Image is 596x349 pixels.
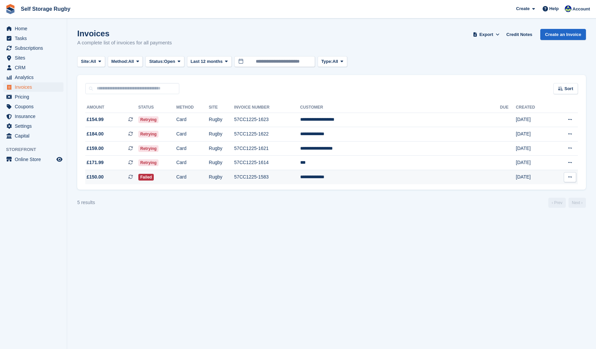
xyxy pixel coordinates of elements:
[77,29,172,38] h1: Invoices
[145,56,184,67] button: Status: Open
[176,127,209,142] td: Card
[15,34,55,43] span: Tasks
[516,5,530,12] span: Create
[138,102,176,113] th: Status
[6,146,67,153] span: Storefront
[77,56,105,67] button: Site: All
[187,56,232,67] button: Last 12 months
[176,156,209,170] td: Card
[209,141,234,156] td: Rugby
[564,85,573,92] span: Sort
[108,56,143,67] button: Method: All
[81,58,90,65] span: Site:
[15,92,55,102] span: Pricing
[15,73,55,82] span: Analytics
[15,112,55,121] span: Insurance
[3,155,63,164] a: menu
[176,113,209,127] td: Card
[516,102,552,113] th: Created
[568,198,586,208] a: Next
[3,82,63,92] a: menu
[209,127,234,142] td: Rugby
[234,141,300,156] td: 57CC1225-1621
[3,121,63,131] a: menu
[18,3,73,14] a: Self Storage Rugby
[87,159,104,166] span: £171.99
[572,6,590,12] span: Account
[540,29,586,40] a: Create an Invoice
[5,4,15,14] img: stora-icon-8386f47178a22dfd0bd8f6a31ec36ba5ce8667c1dd55bd0f319d3a0aa187defe.svg
[516,127,552,142] td: [DATE]
[3,131,63,141] a: menu
[138,145,159,152] span: Retrying
[504,29,535,40] a: Credit Notes
[90,58,96,65] span: All
[15,82,55,92] span: Invoices
[85,102,138,113] th: Amount
[15,24,55,33] span: Home
[15,63,55,72] span: CRM
[164,58,175,65] span: Open
[77,199,95,206] div: 5 results
[516,113,552,127] td: [DATE]
[15,102,55,111] span: Coupons
[138,131,159,138] span: Retrying
[87,130,104,138] span: £184.00
[111,58,129,65] span: Method:
[176,170,209,184] td: Card
[176,141,209,156] td: Card
[500,102,516,113] th: Due
[87,116,104,123] span: £154.99
[15,155,55,164] span: Online Store
[318,56,347,67] button: Type: All
[176,102,209,113] th: Method
[3,102,63,111] a: menu
[138,116,159,123] span: Retrying
[149,58,164,65] span: Status:
[3,92,63,102] a: menu
[234,127,300,142] td: 57CC1225-1622
[549,5,559,12] span: Help
[209,102,234,113] th: Site
[3,112,63,121] a: menu
[3,63,63,72] a: menu
[516,170,552,184] td: [DATE]
[479,31,493,38] span: Export
[3,43,63,53] a: menu
[87,145,104,152] span: £159.00
[300,102,500,113] th: Customer
[209,113,234,127] td: Rugby
[547,198,587,208] nav: Page
[209,156,234,170] td: Rugby
[516,156,552,170] td: [DATE]
[332,58,338,65] span: All
[77,39,172,47] p: A complete list of invoices for all payments
[128,58,134,65] span: All
[234,102,300,113] th: Invoice Number
[234,170,300,184] td: 57CC1225-1583
[3,73,63,82] a: menu
[15,131,55,141] span: Capital
[87,173,104,181] span: £150.00
[55,155,63,163] a: Preview store
[234,156,300,170] td: 57CC1225-1614
[209,170,234,184] td: Rugby
[3,53,63,63] a: menu
[516,141,552,156] td: [DATE]
[15,43,55,53] span: Subscriptions
[234,113,300,127] td: 57CC1225-1623
[321,58,333,65] span: Type:
[3,24,63,33] a: menu
[565,5,571,12] img: Richard Palmer
[471,29,501,40] button: Export
[191,58,223,65] span: Last 12 months
[548,198,566,208] a: Previous
[3,34,63,43] a: menu
[15,53,55,63] span: Sites
[15,121,55,131] span: Settings
[138,174,154,181] span: Failed
[138,159,159,166] span: Retrying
